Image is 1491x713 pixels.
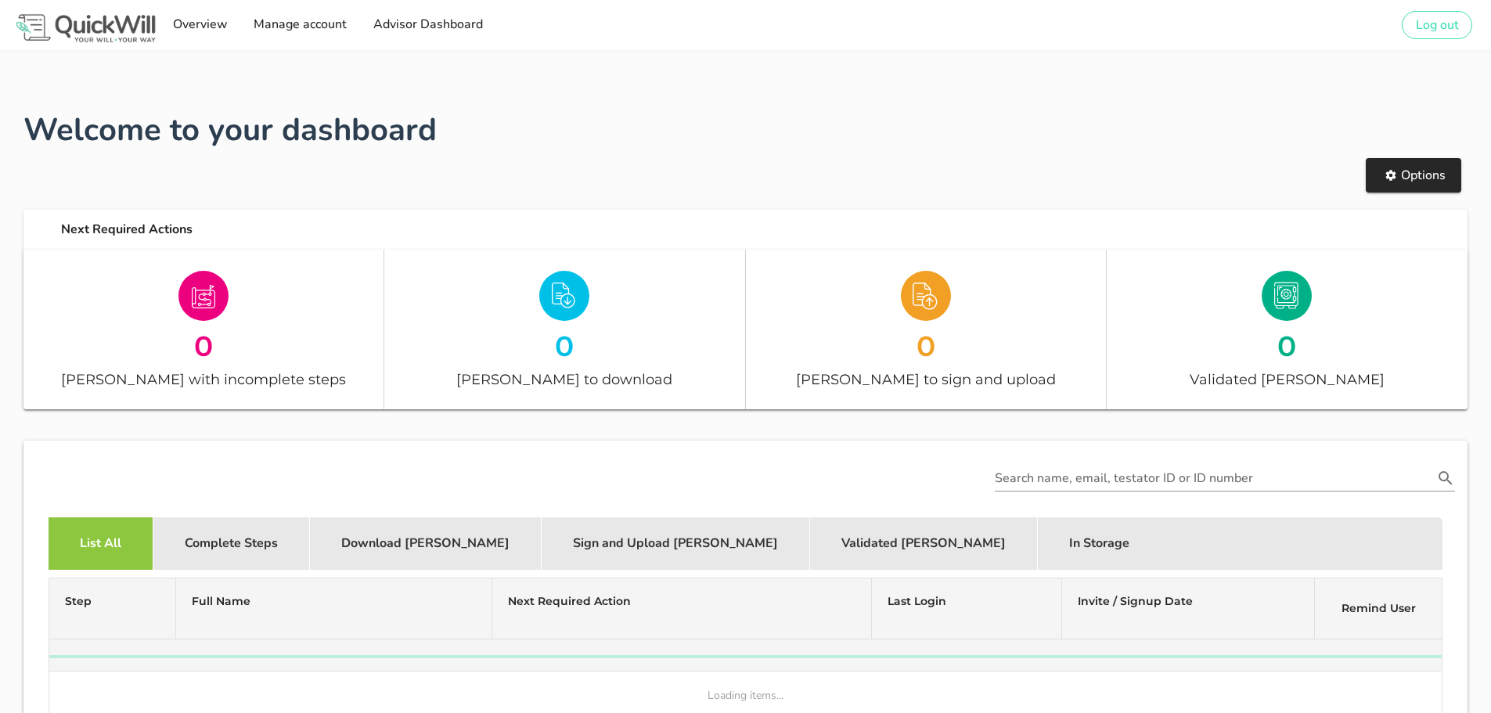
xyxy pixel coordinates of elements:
[1432,468,1460,488] button: Search name, email, testator ID or ID number appended action
[192,594,250,608] span: Full Name
[49,210,1468,250] div: Next Required Actions
[1038,517,1161,570] div: In Storage
[367,9,487,41] a: Advisor Dashboard
[176,578,492,639] th: Full Name: Not sorted. Activate to sort ascending.
[1107,332,1468,359] div: 0
[23,332,384,359] div: 0
[167,9,232,41] a: Overview
[1315,578,1442,639] th: Remind User
[23,368,384,391] div: [PERSON_NAME] with incomplete steps
[1078,594,1193,608] span: Invite / Signup Date
[13,11,159,45] img: Logo
[23,106,1468,153] h1: Welcome to your dashboard
[248,9,351,41] a: Manage account
[153,517,310,570] div: Complete Steps
[1062,578,1315,639] th: Invite / Signup Date: Not sorted. Activate to sort ascending.
[1402,11,1472,39] button: Log out
[384,332,744,359] div: 0
[253,16,347,33] span: Manage account
[746,368,1106,391] div: [PERSON_NAME] to sign and upload
[1342,601,1416,615] span: Remind User
[49,578,176,639] th: Step: Not sorted. Activate to sort ascending.
[1366,158,1461,193] button: Options
[542,517,810,570] div: Sign and Upload [PERSON_NAME]
[65,594,92,608] span: Step
[310,517,542,570] div: Download [PERSON_NAME]
[384,368,744,391] div: [PERSON_NAME] to download
[49,517,153,570] div: List All
[746,332,1106,359] div: 0
[1381,167,1446,184] span: Options
[171,16,227,33] span: Overview
[872,578,1062,639] th: Last Login: Not sorted. Activate to sort ascending.
[810,517,1038,570] div: Validated [PERSON_NAME]
[1107,368,1468,391] div: Validated [PERSON_NAME]
[372,16,482,33] span: Advisor Dashboard
[508,594,631,608] span: Next Required Action
[888,594,946,608] span: Last Login
[1415,16,1459,34] span: Log out
[492,578,872,639] th: Next Required Action: Not sorted. Activate to sort ascending.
